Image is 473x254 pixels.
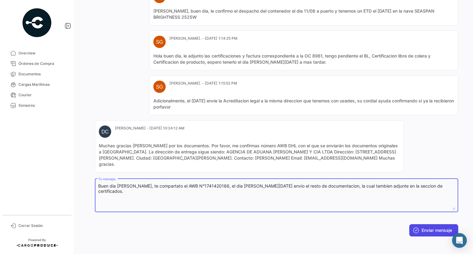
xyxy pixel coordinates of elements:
[18,82,67,87] span: Cargas Marítimas
[18,71,67,77] span: Documentos
[18,50,67,56] span: Overview
[169,81,237,86] mat-card-subtitle: [PERSON_NAME]. - [DATE] 1:15:52 PM
[5,100,69,111] a: Sensores
[99,143,400,167] mat-card-content: Muchas gracias [PERSON_NAME] por los documentos. Por favor, me confirmas número AWB DHL con el qu...
[22,7,52,38] img: powered-by.png
[452,233,467,248] div: Abrir Intercom Messenger
[115,125,184,131] mat-card-subtitle: [PERSON_NAME] - [DATE] 10:24:12 AM
[18,92,67,98] span: Courier
[5,48,69,58] a: Overview
[5,90,69,100] a: Courier
[153,98,454,110] mat-card-content: Adicionalmente, el [DATE] envie la Acreditacion legal a la misma direccion que tenemos con usedes...
[153,53,454,65] mat-card-content: Hola buen dia, le adjunto las certificaciones y factura correspondiente a la OC 8961, tengo pendi...
[99,125,111,138] div: DC
[169,36,237,41] mat-card-subtitle: [PERSON_NAME]. - [DATE] 1:14:25 PM
[409,224,458,236] button: Enviar mensaje
[5,58,69,69] a: Órdenes de Compra
[153,81,166,93] div: SG
[5,69,69,79] a: Documentos
[18,61,67,66] span: Órdenes de Compra
[153,36,166,48] div: SG
[5,79,69,90] a: Cargas Marítimas
[18,103,67,108] span: Sensores
[18,223,67,228] span: Cerrar Sesión
[153,8,454,20] mat-card-content: [PERSON_NAME], buen dia, le confirmo el despacho del contenedor el dia 11/08 a puerto y tenemos u...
